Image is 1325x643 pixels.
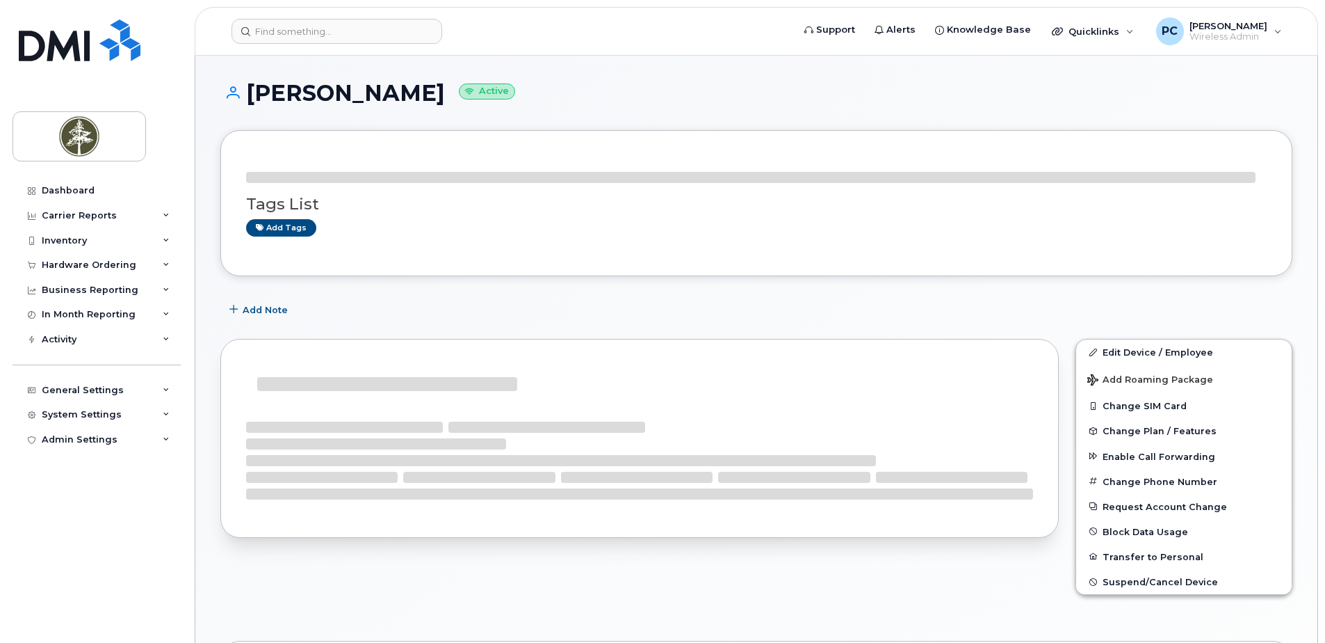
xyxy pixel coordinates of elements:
a: Edit Device / Employee [1076,340,1292,365]
button: Change Plan / Features [1076,418,1292,443]
h3: Tags List [246,196,1267,213]
button: Suspend/Cancel Device [1076,569,1292,594]
button: Block Data Usage [1076,519,1292,544]
h1: [PERSON_NAME] [220,81,1292,105]
span: Suspend/Cancel Device [1103,577,1218,587]
button: Change SIM Card [1076,393,1292,418]
button: Change Phone Number [1076,469,1292,494]
span: Change Plan / Features [1103,426,1217,436]
small: Active [459,84,515,100]
span: Add Note [243,303,288,317]
button: Add Roaming Package [1076,365,1292,393]
button: Add Note [220,297,300,322]
span: Add Roaming Package [1087,374,1213,388]
button: Transfer to Personal [1076,544,1292,569]
span: Enable Call Forwarding [1103,451,1215,461]
a: Add tags [246,219,316,237]
button: Request Account Change [1076,494,1292,519]
button: Enable Call Forwarding [1076,444,1292,469]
